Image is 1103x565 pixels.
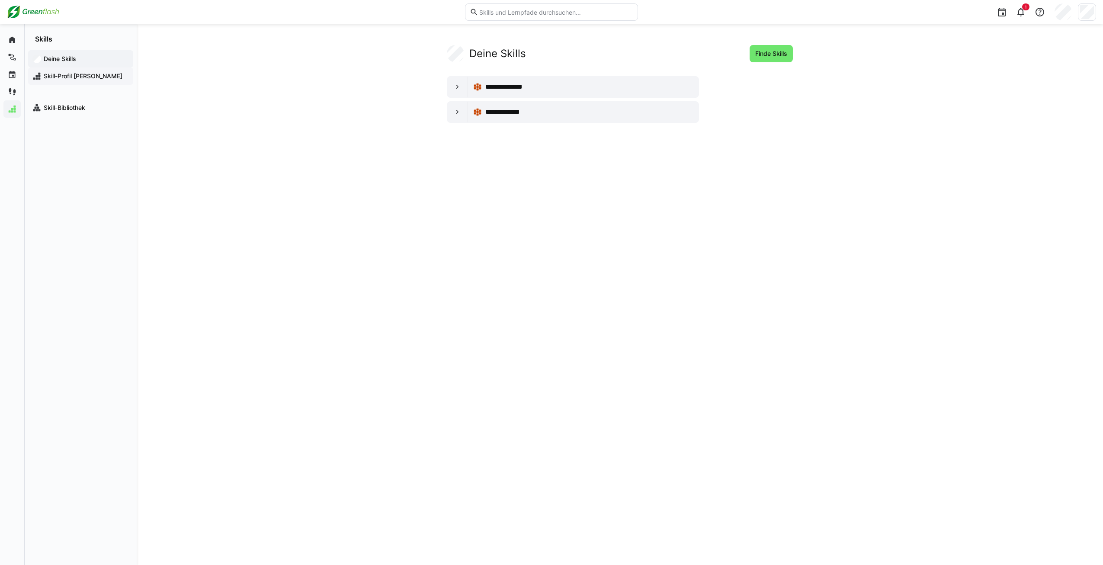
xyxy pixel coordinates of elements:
[754,49,789,58] span: Finde Skills
[469,47,526,60] h2: Deine Skills
[42,72,129,80] span: Skill-Profil [PERSON_NAME]
[1025,4,1027,10] span: 1
[750,45,793,62] button: Finde Skills
[478,8,633,16] input: Skills und Lernpfade durchsuchen…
